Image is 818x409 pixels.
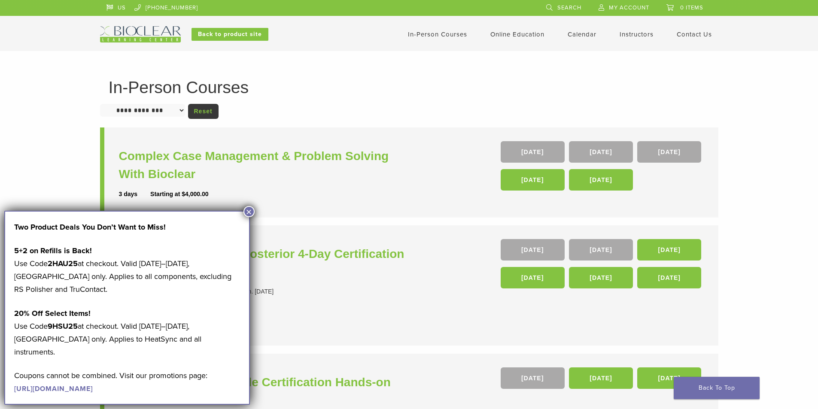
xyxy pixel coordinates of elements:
a: [DATE] [569,367,633,389]
a: Reset [188,104,219,119]
div: 3 days [119,190,151,199]
a: [DATE] [569,239,633,261]
a: [DATE] [501,239,565,261]
a: Instructors [620,30,654,38]
a: Back to product site [192,28,268,41]
a: [DATE] [637,141,701,163]
div: Starting at $4,000.00 [150,190,208,199]
div: , , , , [501,141,704,195]
a: Back To Top [674,377,760,399]
a: [DATE] [501,267,565,288]
div: , , , , , [501,239,704,293]
p: Use Code at checkout. Valid [DATE]–[DATE], [GEOGRAPHIC_DATA] only. Applies to HeatSync and all in... [14,307,240,358]
span: 0 items [680,4,703,11]
div: 4-Day Core Anterior & Core Posterior Certification. [DATE] [119,287,411,296]
a: Complex Case Management & Problem Solving With Bioclear [119,147,411,183]
span: Search [557,4,581,11]
a: [DATE] [637,267,701,288]
a: Core Anterior & Core Posterior 4-Day Certification Course [119,245,411,281]
p: Use Code at checkout. Valid [DATE]–[DATE], [GEOGRAPHIC_DATA] only. Applies to all components, exc... [14,244,240,296]
a: [DATE] [569,267,633,288]
a: [DATE] [569,169,633,191]
p: Coupons cannot be combined. Visit our promotions page: [14,369,240,395]
a: [DATE] [501,169,565,191]
strong: 2HAU25 [48,259,78,268]
span: My Account [609,4,649,11]
a: Online Education [490,30,544,38]
a: [DATE] [637,367,701,389]
strong: 9HSU25 [48,321,78,331]
h1: In-Person Courses [109,79,710,96]
a: [DATE] [637,239,701,261]
a: [DATE] [501,141,565,163]
a: Contact Us [677,30,712,38]
img: Bioclear [100,26,181,42]
div: , , [501,367,704,393]
a: Calendar [568,30,596,38]
button: Close [243,206,255,217]
a: [DATE] [569,141,633,163]
a: In-Person Courses [408,30,467,38]
a: [URL][DOMAIN_NAME] [14,385,93,393]
strong: Two Product Deals You Don’t Want to Miss! [14,222,166,232]
a: [DATE] [501,367,565,389]
strong: 20% Off Select Items! [14,309,91,318]
strong: 5+2 on Refills is Back! [14,246,92,255]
